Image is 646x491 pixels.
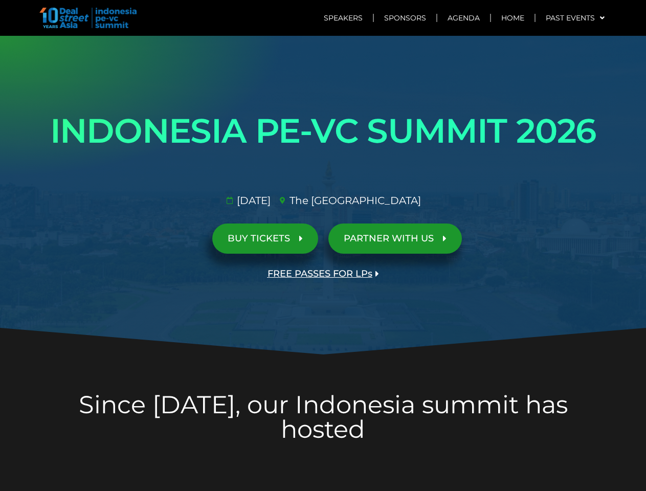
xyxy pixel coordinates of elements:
[287,193,421,208] span: The [GEOGRAPHIC_DATA]​
[37,392,610,441] h2: Since [DATE], our Indonesia summit has hosted
[212,224,318,254] a: BUY TICKETS
[234,193,271,208] span: [DATE]​
[491,6,534,30] a: Home
[268,269,372,279] span: FREE PASSES FOR LPs
[37,102,610,160] h1: INDONESIA PE-VC SUMMIT 2026
[374,6,436,30] a: Sponsors
[344,234,434,243] span: PARTNER WITH US
[228,234,290,243] span: BUY TICKETS
[314,6,373,30] a: Speakers
[437,6,490,30] a: Agenda
[536,6,615,30] a: Past Events
[328,224,462,254] a: PARTNER WITH US
[252,259,394,289] a: FREE PASSES FOR LPs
